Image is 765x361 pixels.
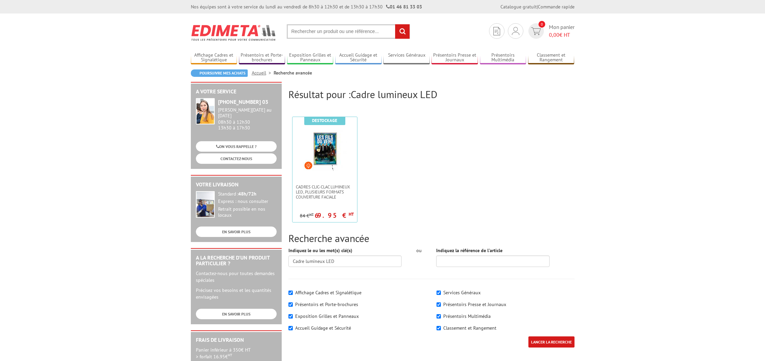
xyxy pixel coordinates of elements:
img: Edimeta [191,20,277,45]
a: Accueil Guidage et Sécurité [335,52,382,63]
img: devis rapide [493,27,500,35]
div: [PERSON_NAME][DATE] au [DATE] [218,107,277,119]
label: Services Généraux [443,290,481,296]
input: Présentoirs et Porte-brochures [288,302,293,307]
span: > forfait 16.95€ [196,354,232,360]
label: Présentoirs et Porte-brochures [295,301,358,307]
a: Présentoirs et Porte-brochures [239,52,285,63]
a: Cadres Clic-Clac lumineux LED, plusieurs formats couverture faciale [292,184,357,200]
label: Présentoirs Presse et Journaux [443,301,506,307]
a: EN SAVOIR PLUS [196,309,277,319]
span: Cadres Clic-Clac lumineux LED, plusieurs formats couverture faciale [296,184,354,200]
div: ou [412,247,426,254]
input: Classement et Rangement [437,326,441,330]
p: Contactez-nous pour toutes demandes spéciales [196,270,277,283]
div: | [500,3,575,10]
span: € HT [549,31,575,39]
a: Présentoirs Multimédia [480,52,526,63]
span: Cadre lumineux LED [351,88,438,101]
strong: 01 46 81 33 03 [386,4,422,10]
a: CONTACTEZ-NOUS [196,153,277,164]
input: Affichage Cadres et Signalétique [288,291,293,295]
img: Cadres Clic-Clac lumineux LED, plusieurs formats couverture faciale [303,127,347,171]
img: devis rapide [512,27,519,35]
label: Présentoirs Multimédia [443,313,491,319]
a: Catalogue gratuit [500,4,537,10]
sup: HT [228,353,232,357]
li: Recherche avancée [274,69,312,76]
a: Accueil [252,70,274,76]
a: EN SAVOIR PLUS [196,227,277,237]
label: Affichage Cadres et Signalétique [295,290,361,296]
p: Précisez vos besoins et les quantités envisagées [196,287,277,300]
a: devis rapide 0 Mon panier 0,00€ HT [527,23,575,39]
a: Services Généraux [383,52,430,63]
div: Retrait possible en nos locaux [218,206,277,218]
label: Indiquez la référence de l'article [436,247,502,254]
h2: A votre service [196,89,277,95]
a: Classement et Rangement [528,52,575,63]
input: Services Généraux [437,291,441,295]
div: 08h30 à 12h30 13h30 à 17h30 [218,107,277,130]
label: Classement et Rangement [443,325,496,331]
label: Indiquez le ou les mot(s) clé(s) [288,247,352,254]
b: Destockage [312,118,337,123]
div: Nos équipes sont à votre service du lundi au vendredi de 8h30 à 12h30 et de 13h30 à 17h30 [191,3,422,10]
img: devis rapide [531,27,541,35]
a: Présentoirs Presse et Journaux [431,52,478,63]
strong: 48h/72h [238,191,256,197]
label: Exposition Grilles et Panneaux [295,313,359,319]
p: 69.95 € [315,213,354,217]
a: Commande rapide [538,4,575,10]
span: 0,00 [549,31,559,38]
img: widget-service.jpg [196,98,215,124]
h2: Frais de Livraison [196,337,277,343]
label: Accueil Guidage et Sécurité [295,325,351,331]
input: Présentoirs Presse et Journaux [437,302,441,307]
img: widget-livraison.jpg [196,191,215,218]
input: Exposition Grilles et Panneaux [288,314,293,319]
input: Rechercher un produit ou une référence... [287,24,410,39]
a: Affichage Cadres et Signalétique [191,52,237,63]
a: Poursuivre mes achats [191,69,248,77]
div: Standard : [218,191,277,197]
h2: A la recherche d'un produit particulier ? [196,255,277,267]
input: rechercher [395,24,410,39]
h2: Résultat pour : [288,89,575,100]
input: LANCER LA RECHERCHE [528,336,575,348]
sup: HT [349,211,354,217]
input: Présentoirs Multimédia [437,314,441,319]
h2: Votre livraison [196,182,277,188]
h2: Recherche avancée [288,233,575,244]
span: 0 [538,21,545,28]
input: Accueil Guidage et Sécurité [288,326,293,330]
div: Express : nous consulter [218,199,277,205]
p: Panier inférieur à 350€ HT [196,347,277,360]
a: Exposition Grilles et Panneaux [287,52,334,63]
sup: HT [309,212,314,217]
a: ON VOUS RAPPELLE ? [196,141,277,152]
span: Mon panier [549,23,575,39]
strong: [PHONE_NUMBER] 03 [218,98,268,105]
p: 84 € [300,213,314,218]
